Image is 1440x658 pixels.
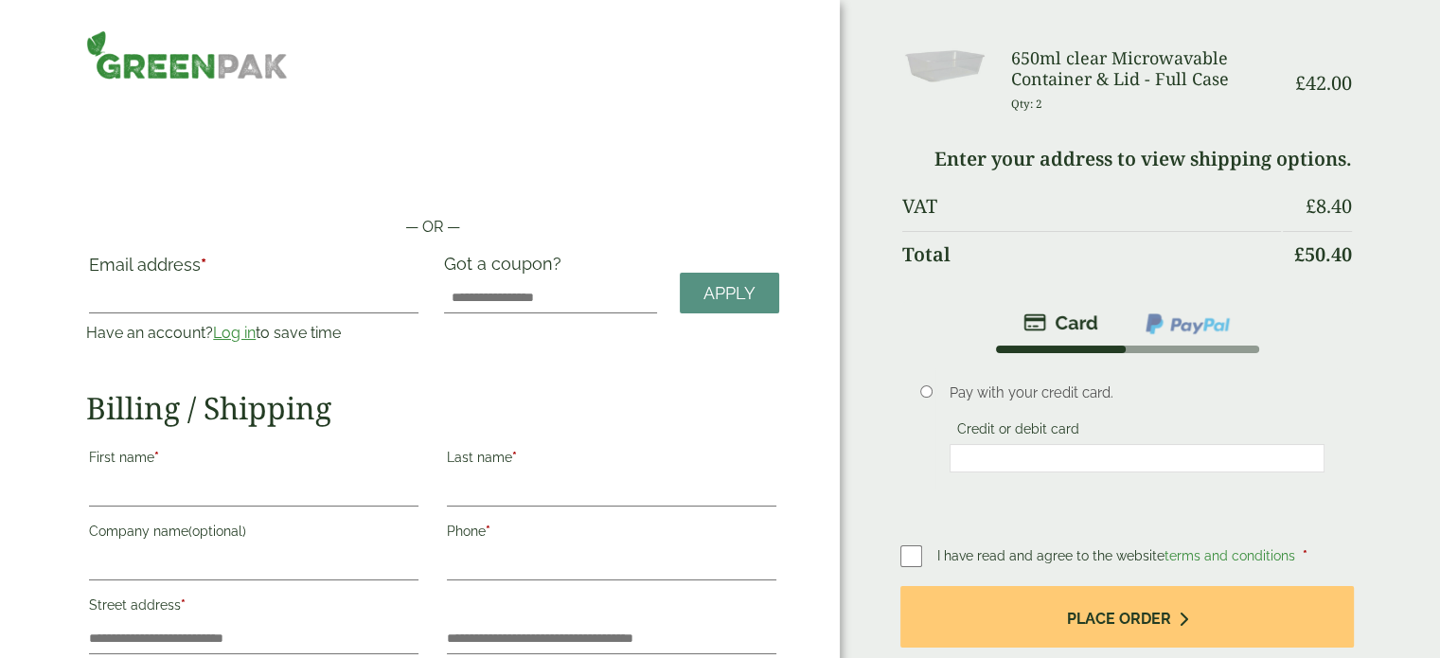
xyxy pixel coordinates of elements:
[1294,241,1305,267] span: £
[902,231,1281,277] th: Total
[86,390,779,426] h2: Billing / Shipping
[1164,548,1295,563] a: terms and conditions
[1011,48,1281,89] h3: 650ml clear Microwavable Container & Lid - Full Case
[1023,311,1098,334] img: stripe.png
[1144,311,1232,336] img: ppcp-gateway.png
[89,518,418,550] label: Company name
[937,548,1299,563] span: I have read and agree to the website
[1306,193,1352,219] bdi: 8.40
[86,322,421,345] p: Have an account? to save time
[1295,70,1352,96] bdi: 42.00
[486,524,490,539] abbr: required
[86,216,779,239] p: — OR —
[89,592,418,624] label: Street address
[1011,97,1042,111] small: Qty: 2
[950,382,1324,403] p: Pay with your credit card.
[154,450,159,465] abbr: required
[512,450,517,465] abbr: required
[902,136,1352,182] td: Enter your address to view shipping options.
[902,184,1281,229] th: VAT
[955,450,1319,467] iframe: Secure card payment input frame
[680,273,779,313] a: Apply
[188,524,246,539] span: (optional)
[86,30,287,80] img: GreenPak Supplies
[447,444,776,476] label: Last name
[213,324,256,342] a: Log in
[89,257,418,283] label: Email address
[1295,70,1306,96] span: £
[447,518,776,550] label: Phone
[1294,241,1352,267] bdi: 50.40
[1306,193,1316,219] span: £
[86,155,779,193] iframe: Secure payment button frame
[950,421,1087,442] label: Credit or debit card
[201,255,206,275] abbr: required
[89,444,418,476] label: First name
[444,254,569,283] label: Got a coupon?
[900,586,1354,648] button: Place order
[703,283,756,304] span: Apply
[181,597,186,613] abbr: required
[1303,548,1307,563] abbr: required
